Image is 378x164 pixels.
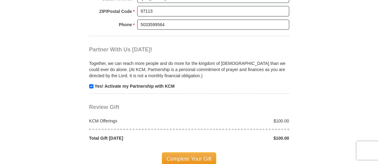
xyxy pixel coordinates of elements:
[94,84,174,89] strong: Yes! Activate my Partnership with KCM
[99,7,132,16] strong: ZIP/Postal Code
[86,118,189,124] div: KCM Offerings
[89,60,289,79] p: Together, we can reach more people and do more for the kingdom of [DEMOGRAPHIC_DATA] than we coul...
[89,104,119,110] span: Review Gift
[119,20,132,29] strong: Phone
[86,135,189,141] div: Total Gift [DATE]
[189,118,292,124] div: $100.00
[189,135,292,141] div: $100.00
[89,46,153,53] span: Partner With Us [DATE]!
